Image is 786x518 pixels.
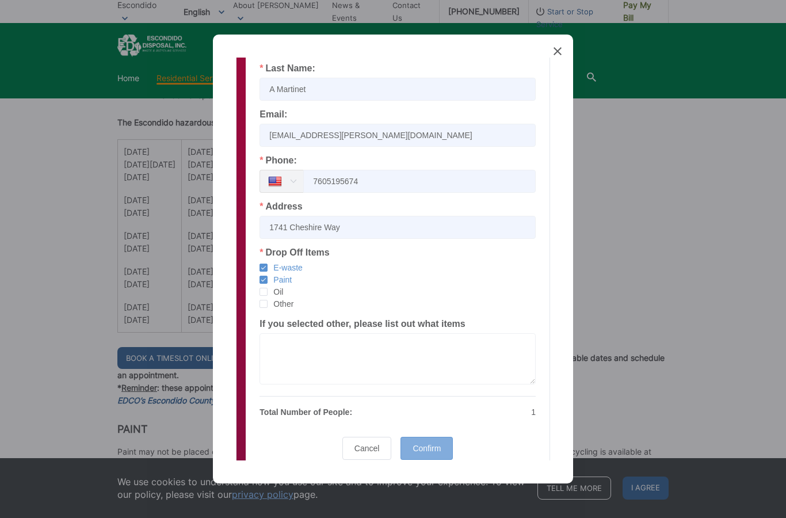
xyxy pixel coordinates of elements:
[260,202,302,211] label: Address
[260,156,296,165] label: Phone:
[405,406,536,418] p: 1
[260,248,329,257] label: Drop Off Items
[268,275,292,285] span: Paint
[260,406,391,418] p: Total Number of People:
[413,444,441,453] span: Confirm
[260,124,536,147] input: example@mail.com
[303,170,536,193] input: (201) 555 0123
[354,444,380,453] span: Cancel
[260,64,315,73] label: Last Name:
[260,319,465,329] label: If you selected other, please list out what items
[260,262,536,310] div: checkbox-group
[268,299,293,310] span: Other
[268,262,303,273] span: E-waste
[268,287,283,298] span: Oil
[260,110,287,119] label: Email:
